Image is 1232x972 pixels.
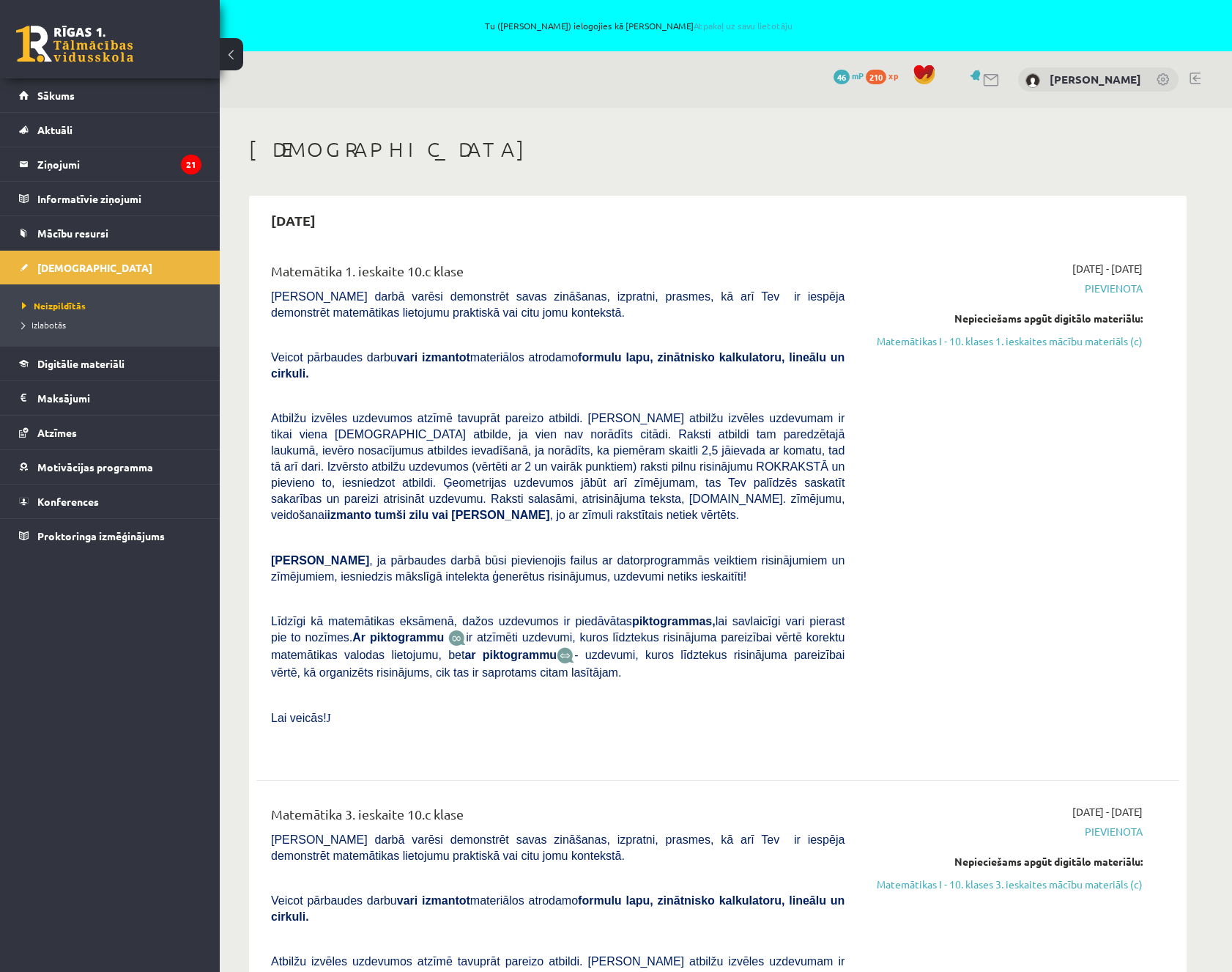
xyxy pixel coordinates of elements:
span: Neizpildītās [22,300,86,312]
h2: [DATE] [256,203,330,238]
span: Izlabotās [22,319,66,331]
a: Sākums [19,78,201,112]
a: Izlabotās [22,318,205,331]
legend: Informatīvie ziņojumi [37,182,201,216]
span: Pievienota [867,824,1143,839]
b: formulu lapu, zinātnisko kalkulatoru, lineālu un cirkuli. [271,894,845,923]
a: [DEMOGRAPHIC_DATA] [19,251,201,284]
b: tumši zilu vai [PERSON_NAME] [374,509,549,521]
a: 210 xp [866,70,905,81]
span: Pievienota [867,281,1143,296]
span: [DEMOGRAPHIC_DATA] [37,261,152,274]
img: wKvN42sLe3LLwAAAABJRU5ErkJggg== [557,647,574,664]
b: vari izmantot [397,351,470,364]
span: [DATE] - [DATE] [1072,804,1143,820]
span: xp [888,70,898,81]
span: Tu ([PERSON_NAME]) ielogojies kā [PERSON_NAME] [168,21,1109,30]
span: Digitālie materiāli [37,357,125,370]
span: Mācību resursi [37,227,108,240]
a: Matemātikas I - 10. klases 3. ieskaites mācību materiāls (c) [867,877,1143,892]
span: [PERSON_NAME] [271,554,369,567]
legend: Maksājumi [37,381,201,415]
b: izmanto [327,509,371,521]
a: Atpakaļ uz savu lietotāju [694,20,793,32]
span: Motivācijas programma [37,460,153,474]
div: Matemātika 1. ieskaite 10.c klase [271,261,845,288]
span: , ja pārbaudes darbā būsi pievienojis failus ar datorprogrammās veiktiem risinājumiem un zīmējumi... [271,554,845,583]
span: Sākums [37,89,75,102]
span: [PERSON_NAME] darbā varēsi demonstrēt savas zināšanas, izpratni, prasmes, kā arī Tev ir iespēja d... [271,290,845,319]
span: Atzīmes [37,426,77,439]
span: Lai veicās! [271,712,327,724]
a: Ziņojumi21 [19,147,201,181]
a: [PERSON_NAME] [1050,72,1141,86]
a: 46 mP [834,70,864,81]
div: Nepieciešams apgūt digitālo materiālu: [867,311,1143,326]
a: Aktuāli [19,113,201,147]
b: vari izmantot [397,894,470,907]
b: ar piktogrammu [464,649,557,661]
img: Mareks Grāve [1025,73,1040,88]
a: Matemātikas I - 10. klases 1. ieskaites mācību materiāls (c) [867,334,1143,349]
i: 21 [181,155,201,174]
a: Maksājumi [19,381,201,415]
h1: [DEMOGRAPHIC_DATA] [249,137,1187,162]
img: JfuEzvunn4EvwAAAAASUVORK5CYII= [448,630,466,647]
span: Veicot pārbaudes darbu materiālos atrodamo [271,894,845,923]
legend: Ziņojumi [37,147,201,181]
div: Nepieciešams apgūt digitālo materiālu: [867,854,1143,869]
span: 210 [866,70,886,84]
span: ir atzīmēti uzdevumi, kuros līdztekus risinājuma pareizībai vērtē korektu matemātikas valodas lie... [271,631,845,661]
a: Neizpildītās [22,299,205,312]
a: Motivācijas programma [19,450,201,484]
span: Konferences [37,495,99,508]
span: Aktuāli [37,123,73,136]
a: Konferences [19,485,201,518]
b: formulu lapu, zinātnisko kalkulatoru, lineālu un cirkuli. [271,351,845,380]
span: 46 [834,70,850,84]
b: Ar piktogrammu [352,631,444,644]
span: Atbilžu izvēles uzdevumos atzīmē tavuprāt pareizo atbildi. [PERSON_NAME] atbilžu izvēles uzdevuma... [271,412,845,521]
span: Veicot pārbaudes darbu materiālos atrodamo [271,351,845,380]
b: piktogrammas, [632,615,716,627]
a: Informatīvie ziņojumi [19,182,201,216]
a: Digitālie materiāli [19,347,201,380]
span: Līdzīgi kā matemātikas eksāmenā, dažos uzdevumos ir piedāvātas lai savlaicīgi vari pierast pie to... [271,615,845,644]
span: [PERSON_NAME] darbā varēsi demonstrēt savas zināšanas, izpratni, prasmes, kā arī Tev ir iespēja d... [271,833,845,862]
div: Matemātika 3. ieskaite 10.c klase [271,804,845,831]
span: Proktoringa izmēģinājums [37,529,165,542]
a: Atzīmes [19,416,201,449]
a: Proktoringa izmēģinājums [19,519,201,553]
span: mP [852,70,864,81]
span: J [327,712,331,724]
span: [DATE] - [DATE] [1072,261,1143,276]
a: Rīgas 1. Tālmācības vidusskola [16,26,133,62]
a: Mācību resursi [19,216,201,250]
